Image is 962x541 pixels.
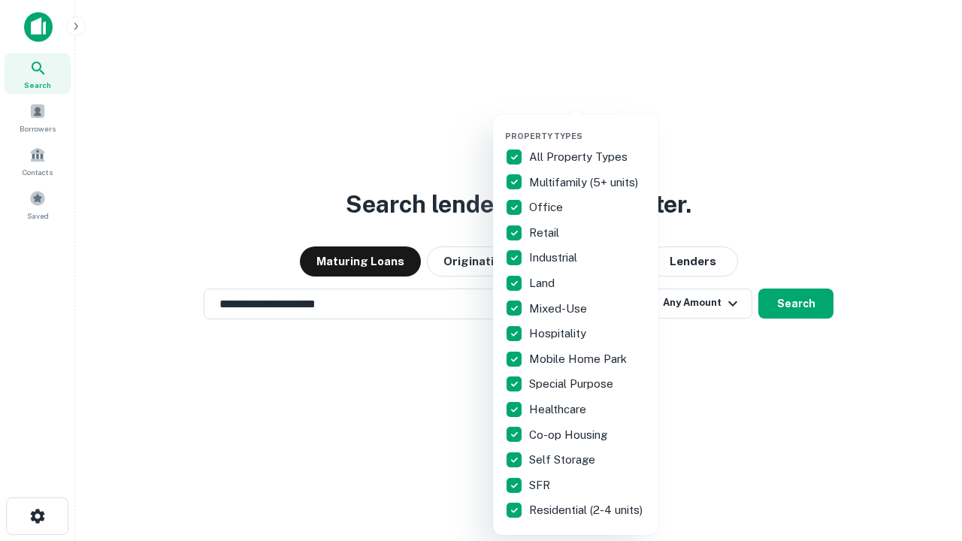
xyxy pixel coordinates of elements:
p: Mobile Home Park [529,350,630,368]
p: Healthcare [529,400,589,419]
p: Mixed-Use [529,300,590,318]
iframe: Chat Widget [887,421,962,493]
p: Land [529,274,558,292]
p: Self Storage [529,451,598,469]
p: All Property Types [529,148,631,166]
p: Residential (2-4 units) [529,501,646,519]
p: Co-op Housing [529,426,610,444]
p: Special Purpose [529,375,616,393]
p: Hospitality [529,325,589,343]
p: SFR [529,476,553,494]
p: Office [529,198,566,216]
p: Industrial [529,249,580,267]
p: Multifamily (5+ units) [529,174,641,192]
span: Property Types [505,131,582,141]
p: Retail [529,224,562,242]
